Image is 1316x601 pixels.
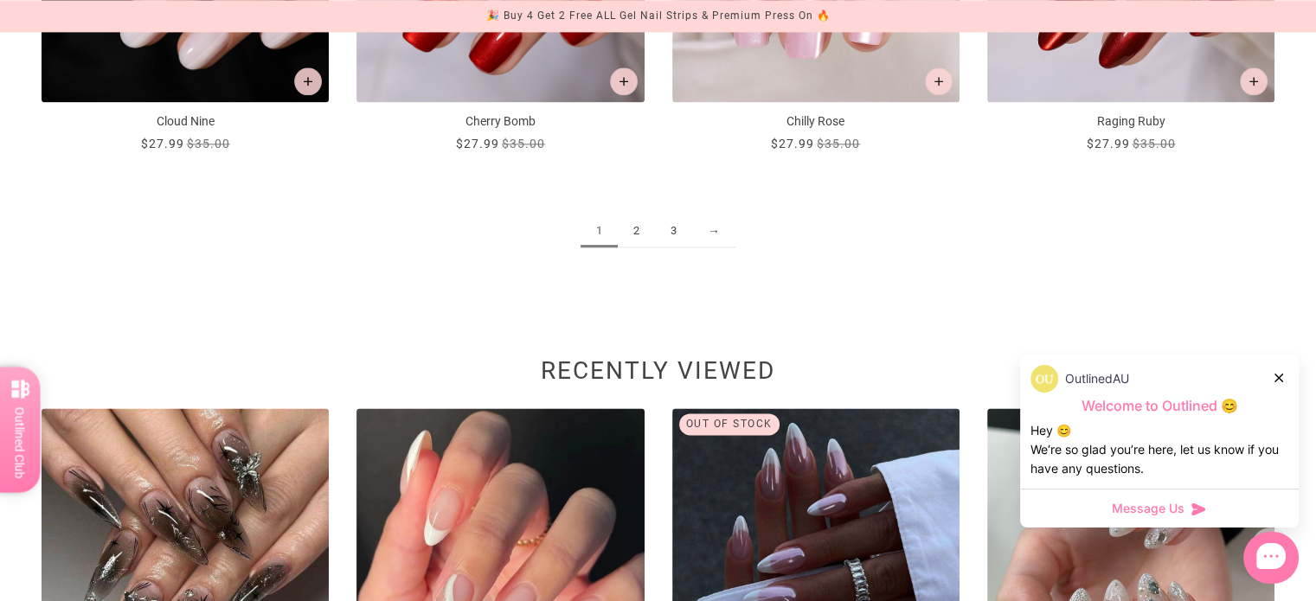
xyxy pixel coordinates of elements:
[925,67,953,95] button: Add to cart
[692,215,735,247] a: →
[1112,500,1184,517] span: Message Us
[1065,369,1129,388] p: OutlinedAU
[1132,137,1175,150] span: $35.00
[618,215,655,247] a: 2
[42,112,329,131] p: Cloud Nine
[817,137,860,150] span: $35.00
[672,112,960,131] p: Chilly Rose
[1030,421,1288,478] div: Hey 😊 We‘re so glad you’re here, let us know if you have any questions.
[771,137,814,150] span: $27.99
[1086,137,1129,150] span: $27.99
[187,137,230,150] span: $35.00
[1030,397,1288,415] p: Welcome to Outlined 😊
[486,7,831,25] div: 🎉 Buy 4 Get 2 Free ALL Gel Nail Strips & Premium Press On 🔥
[679,413,780,435] div: Out of stock
[294,67,322,95] button: Add to cart
[42,366,1274,385] h2: Recently viewed
[581,215,618,247] span: 1
[1030,365,1058,393] img: data:image/png;base64,iVBORw0KGgoAAAANSUhEUgAAACQAAAAkCAYAAADhAJiYAAACJklEQVR4AexUO28TQRice/mFQxI...
[1240,67,1268,95] button: Add to cart
[456,137,499,150] span: $27.99
[987,112,1274,131] p: Raging Ruby
[610,67,638,95] button: Add to cart
[502,137,545,150] span: $35.00
[655,215,692,247] a: 3
[356,112,644,131] p: Cherry Bomb
[141,137,184,150] span: $27.99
